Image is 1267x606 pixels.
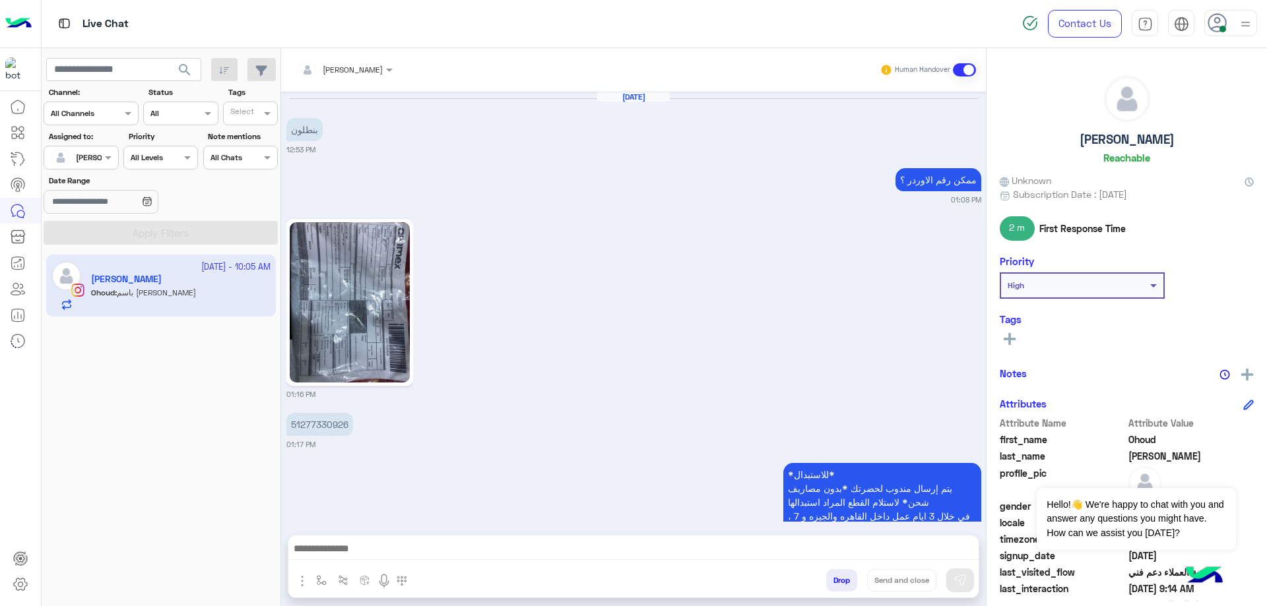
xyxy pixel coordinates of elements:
h6: Attributes [1000,398,1047,409]
a: Contact Us [1048,10,1122,38]
img: hulul-logo.png [1181,553,1227,599]
small: 01:16 PM [286,389,315,400]
span: Attribute Value [1128,416,1254,430]
button: select flow [311,569,333,591]
button: Trigger scenario [333,569,354,591]
small: 12:53 PM [286,144,315,155]
span: last_interaction [1000,582,1126,595]
span: search [177,62,193,78]
p: 20/9/2025, 1:08 PM [895,168,981,191]
span: gender [1000,499,1126,513]
img: tab [1174,16,1189,32]
span: First Response Time [1039,222,1126,235]
label: Channel: [49,86,137,98]
h6: Tags [1000,313,1254,325]
label: Status [148,86,216,98]
span: profile_pic [1000,466,1126,497]
label: Assigned to: [49,131,117,142]
img: profile [1237,16,1254,32]
img: make a call [397,576,407,586]
span: Unknown [1000,173,1051,187]
label: Tags [228,86,276,98]
span: Abdelmohsen [1128,449,1254,463]
button: Send and close [867,569,936,591]
b: High [1008,280,1024,290]
img: select flow [316,575,327,586]
img: notes [1219,369,1230,380]
label: Priority [129,131,197,142]
img: Trigger scenario [338,575,348,586]
img: tab [1138,16,1153,32]
span: first_name [1000,433,1126,446]
button: Drop [826,569,857,591]
p: 20/9/2025, 1:17 PM [286,413,353,436]
span: Attribute Name [1000,416,1126,430]
small: 01:17 PM [286,439,315,450]
span: Hello!👋 We're happy to chat with you and answer any questions you might have. How can we assist y... [1037,488,1235,550]
span: 2024-10-11T22:07:21.004Z [1128,549,1254,562]
h6: Notes [1000,367,1027,379]
a: tab [1132,10,1158,38]
span: locale [1000,516,1126,530]
img: send attachment [294,573,310,589]
p: 20/9/2025, 12:53 PM [286,118,323,141]
button: Apply Filters [44,221,278,245]
button: create order [354,569,376,591]
span: خدمة العملاء دعم فني [1128,565,1254,579]
span: Subscription Date : [DATE] [1013,187,1127,201]
span: last_name [1000,449,1126,463]
small: 01:08 PM [951,195,981,205]
span: signup_date [1000,549,1126,562]
img: send message [954,574,967,587]
span: [PERSON_NAME] [323,65,383,75]
img: send voice note [376,573,392,589]
span: 2 m [1000,216,1035,240]
img: 713415422032625 [5,57,29,81]
p: Live Chat [82,15,129,33]
span: last_visited_flow [1000,565,1126,579]
img: create order [360,575,370,586]
span: 2025-09-23T06:14:18.299Z [1128,582,1254,595]
h6: Reachable [1103,152,1150,164]
img: add [1241,369,1253,380]
button: search [169,58,201,86]
label: Note mentions [208,131,276,142]
h6: Priority [1000,255,1034,267]
div: Select [228,106,254,121]
h5: [PERSON_NAME] [1080,132,1175,147]
img: defaultAdmin.png [1105,76,1150,121]
img: spinner [1022,15,1038,31]
label: Date Range [49,175,197,187]
img: Logo [5,10,32,38]
span: timezone [1000,532,1126,546]
h6: [DATE] [597,92,670,102]
span: Ohoud [1128,433,1254,446]
small: Human Handover [895,65,950,75]
img: defaultAdmin.png [51,148,70,167]
img: tab [56,15,73,32]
